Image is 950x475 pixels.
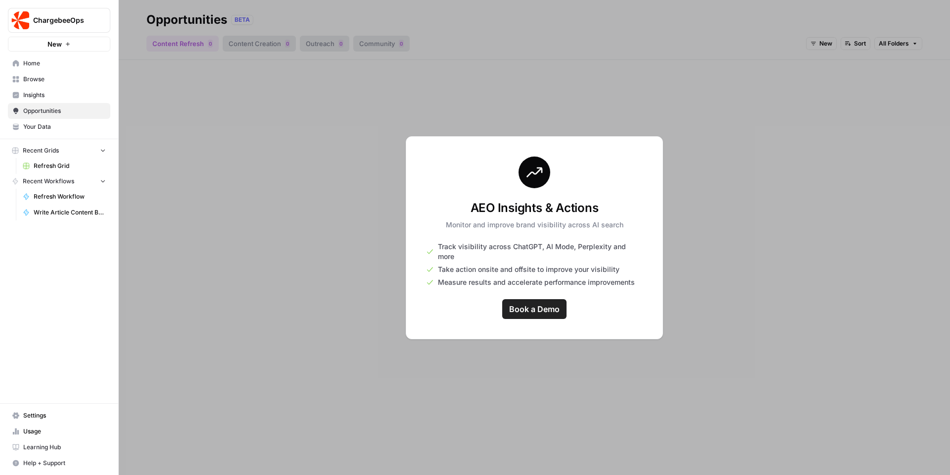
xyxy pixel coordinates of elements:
[47,39,62,49] span: New
[8,455,110,471] button: Help + Support
[34,161,106,170] span: Refresh Grid
[8,87,110,103] a: Insights
[8,119,110,135] a: Your Data
[23,91,106,100] span: Insights
[23,59,106,68] span: Home
[446,220,623,230] p: Monitor and improve brand visibility across AI search
[23,122,106,131] span: Your Data
[8,143,110,158] button: Recent Grids
[8,408,110,423] a: Settings
[8,37,110,52] button: New
[446,200,623,216] h3: AEO Insights & Actions
[23,177,74,186] span: Recent Workflows
[438,264,619,274] span: Take action onsite and offsite to improve your visibility
[509,303,560,315] span: Book a Demo
[34,192,106,201] span: Refresh Workflow
[8,55,110,71] a: Home
[18,158,110,174] a: Refresh Grid
[23,106,106,115] span: Opportunities
[8,439,110,455] a: Learning Hub
[438,242,643,262] span: Track visibility across ChatGPT, AI Mode, Perplexity and more
[23,427,106,436] span: Usage
[502,299,567,319] a: Book a Demo
[18,205,110,220] a: Write Article Content Brief
[23,443,106,452] span: Learning Hub
[8,103,110,119] a: Opportunities
[8,423,110,439] a: Usage
[23,146,59,155] span: Recent Grids
[8,174,110,189] button: Recent Workflows
[8,71,110,87] a: Browse
[23,459,106,468] span: Help + Support
[438,277,635,287] span: Measure results and accelerate performance improvements
[18,189,110,205] a: Refresh Workflow
[23,411,106,420] span: Settings
[33,15,93,25] span: ChargebeeOps
[34,208,106,217] span: Write Article Content Brief
[11,11,29,29] img: ChargebeeOps Logo
[8,8,110,33] button: Workspace: ChargebeeOps
[23,75,106,84] span: Browse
